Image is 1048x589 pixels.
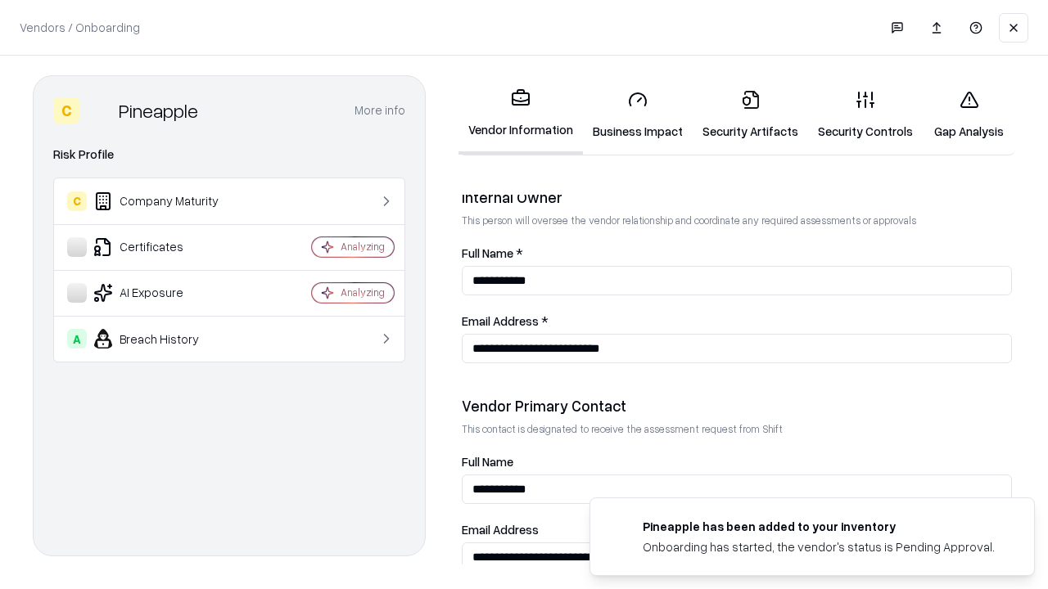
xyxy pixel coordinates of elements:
div: Risk Profile [53,145,405,164]
div: Onboarding has started, the vendor's status is Pending Approval. [643,538,995,555]
div: A [67,329,87,348]
img: pineappleenergy.com [610,518,630,537]
p: This person will oversee the vendor relationship and coordinate any required assessments or appro... [462,214,1012,227]
label: Full Name [462,456,1012,468]
div: Certificates [67,237,263,257]
img: Pineapple [86,97,112,124]
label: Email Address [462,524,1012,536]
label: Full Name * [462,247,1012,259]
a: Security Artifacts [693,77,808,153]
a: Vendor Information [458,75,583,155]
div: Analyzing [341,240,385,254]
div: Analyzing [341,286,385,299]
div: Vendor Primary Contact [462,396,1012,416]
a: Business Impact [583,77,693,153]
label: Email Address * [462,315,1012,327]
p: This contact is designated to receive the assessment request from Shift [462,422,1012,436]
a: Security Controls [808,77,923,153]
div: Internal Owner [462,187,1012,207]
div: Pineapple has been added to your inventory [643,518,995,535]
div: Company Maturity [67,191,263,211]
div: Breach History [67,329,263,348]
div: C [53,97,79,124]
div: AI Exposure [67,283,263,303]
div: Pineapple [119,97,198,124]
div: C [67,191,87,211]
button: More info [355,96,405,125]
p: Vendors / Onboarding [20,19,140,36]
a: Gap Analysis [923,77,1015,153]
